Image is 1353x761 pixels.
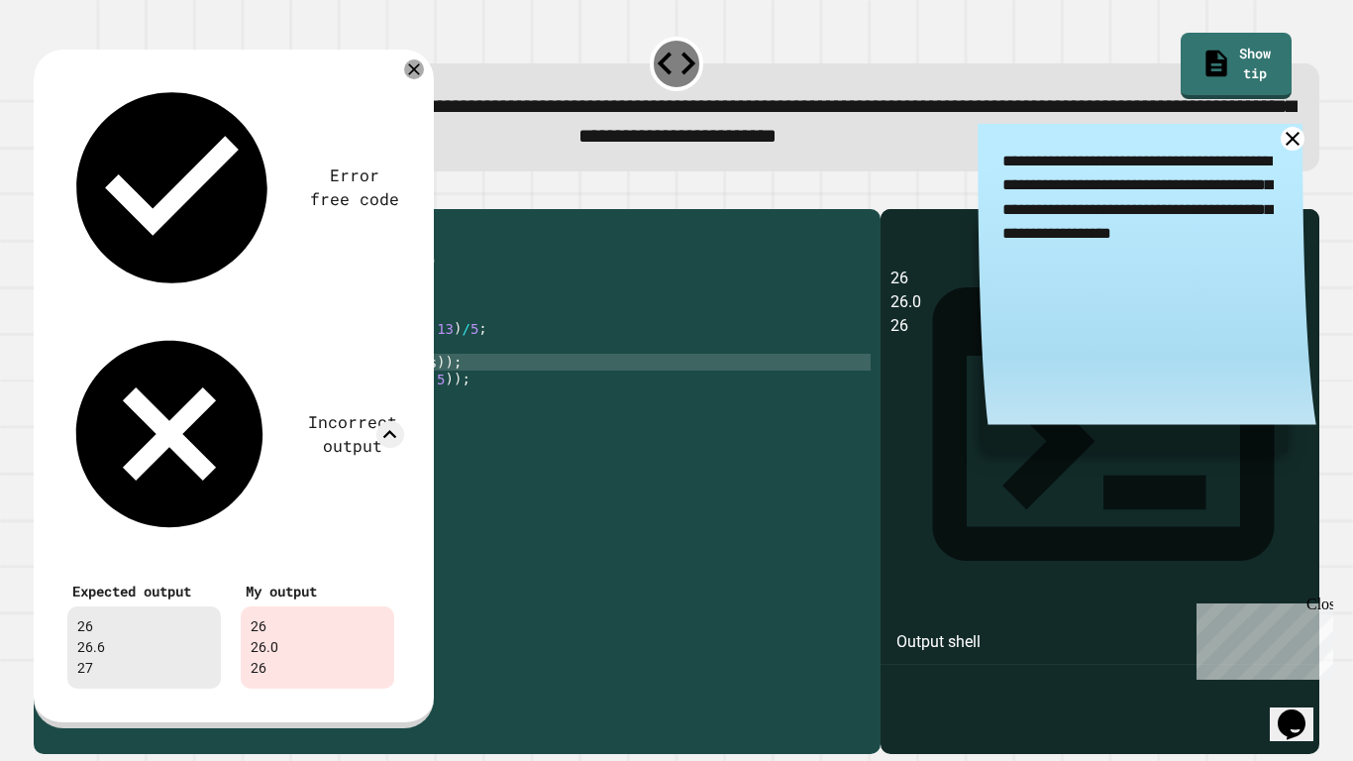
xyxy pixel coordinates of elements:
div: My output [246,581,389,601]
a: Show tip [1181,33,1292,99]
div: 26 26.6 27 [67,606,221,689]
div: Error free code [306,163,404,212]
div: Chat with us now!Close [8,8,137,126]
div: Incorrect output [301,410,404,459]
div: Expected output [72,581,216,601]
iframe: chat widget [1270,682,1333,741]
iframe: chat widget [1189,596,1333,680]
div: 26 26.0 26 [241,606,394,689]
div: 26 26.0 26 [890,267,1309,754]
